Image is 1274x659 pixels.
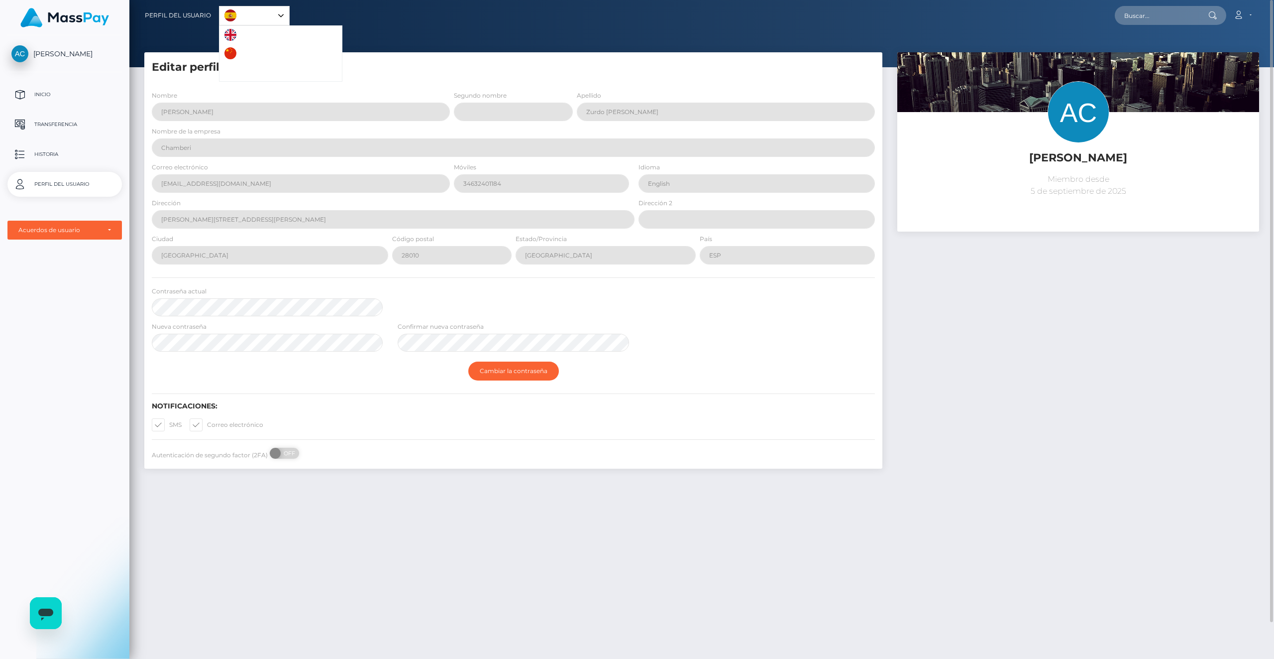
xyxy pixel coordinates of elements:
p: Transferencia [11,117,118,132]
label: Nombre [152,91,177,100]
label: Contraseña actual [152,287,207,296]
a: Inicio [7,82,122,107]
label: Autenticación de segundo factor (2FA) [152,451,268,460]
a: Português ([GEOGRAPHIC_DATA]) [219,63,342,81]
label: Código postal [392,235,434,244]
a: Perfil del usuario [145,5,211,26]
label: Estado/Provincia [516,235,567,244]
p: Historia [11,147,118,162]
p: Perfil del usuario [11,177,118,192]
a: Español [219,6,289,25]
p: Miembro desde 5 de septiembre de 2025 [905,173,1252,197]
h5: Editar perfil [152,60,875,75]
div: Acuerdos de usuario [18,226,100,234]
a: Perfil del usuario [7,172,122,197]
label: Nueva contraseña [152,322,207,331]
button: Cambiar la contraseña [468,362,559,381]
h6: Notificaciones: [152,402,875,410]
aside: Language selected: Español [219,6,290,25]
ul: Language list [219,25,342,82]
a: English [219,26,274,44]
label: Correo electrónico [152,163,208,172]
a: Transferencia [7,112,122,137]
a: 中文 (简体) [219,44,280,63]
div: Language [219,6,290,25]
img: ... [897,52,1259,293]
label: Dirección [152,199,181,208]
label: Nombre de la empresa [152,127,220,136]
label: SMS [152,418,182,431]
label: Correo electrónico [190,418,263,431]
a: Historia [7,142,122,167]
input: Buscar... [1115,6,1208,25]
label: Segundo nombre [454,91,507,100]
label: Apellido [577,91,601,100]
label: Dirección 2 [638,199,672,208]
p: Inicio [11,87,118,102]
label: País [700,235,712,244]
iframe: Botón para iniciar la ventana de mensajería [30,597,62,629]
button: Acuerdos de usuario [7,221,122,240]
span: [PERSON_NAME] [7,49,122,58]
label: Ciudad [152,235,173,244]
span: OFF [275,448,300,459]
label: Confirmar nueva contraseña [398,322,484,331]
h5: [PERSON_NAME] [905,150,1252,166]
img: MassPay [20,8,109,27]
label: Móviles [454,163,476,172]
label: Idioma [638,163,660,172]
